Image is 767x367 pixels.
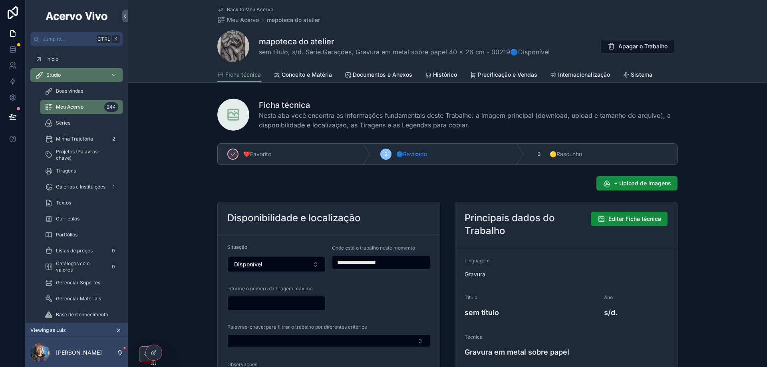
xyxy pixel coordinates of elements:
[465,334,483,340] span: Técnica
[113,36,119,42] span: K
[225,71,261,79] span: Ficha técnica
[40,228,123,242] a: Portfólios
[217,67,261,83] a: Ficha técnica
[259,36,550,47] h1: mapoteca do atelier
[56,349,102,357] p: [PERSON_NAME]
[109,134,118,144] div: 2
[259,47,550,57] span: sem título, s/d. Série Gerações, Gravura em metal sobre papel 40 x 26 cm - 00219🔵Disponível
[608,215,661,223] span: Editar Ficha técnica
[109,262,118,272] div: 0
[40,132,123,146] a: Minha Trajetória2
[30,327,66,333] span: Viewing as Luiz
[600,39,674,54] button: Apagar o Trabalho
[40,212,123,226] a: Curriculos
[56,280,100,286] span: Gerenciar Suportes
[259,111,678,130] span: Nesta aba você encontra as informações fundamentais deste Trabalho: a imagem principal (download,...
[109,182,118,192] div: 1
[465,294,477,301] span: Título
[56,232,77,238] span: Portfólios
[227,244,247,250] span: Situação
[274,67,332,83] a: Conceito e Matéria
[227,212,361,224] h2: Disponibilidade e localização
[30,32,123,46] button: Jump to...CtrlK
[26,46,128,323] div: scrollable content
[40,260,123,274] a: Catálogos com valores0
[104,102,118,112] div: 244
[46,56,58,62] span: Início
[56,216,79,222] span: Curriculos
[40,276,123,290] a: Gerenciar Suportes
[631,71,652,79] span: Sistema
[109,246,118,256] div: 0
[282,71,332,79] span: Conceito e Matéria
[40,180,123,194] a: Galerias e Instituições1
[550,67,610,83] a: Internacionalização
[385,151,387,157] span: 2
[267,16,320,24] a: mapoteca do atelier
[433,71,457,79] span: Histórico
[227,286,313,292] span: Informe o número da tiragem máxima
[227,334,430,348] button: Select Button
[56,136,93,142] span: Minha Trajetória
[43,36,93,42] span: Jump to...
[345,67,412,83] a: Documentos e Anexos
[591,212,668,226] button: Editar Ficha técnica
[217,6,273,13] a: Back to Meu Acervo
[227,6,273,13] span: Back to Meu Acervo
[40,148,123,162] a: Projetos (Palavras-chave)
[604,307,668,318] h4: s/d.
[618,42,668,50] span: Apagar o Trabalho
[56,184,105,190] span: Galerias e Instituições
[40,116,123,130] a: Séries
[40,292,123,306] a: Gerenciar Materiais
[465,347,668,357] h4: Gravura em metal sobre papel
[465,307,598,318] h4: sem título
[538,151,540,157] span: 3
[465,212,591,237] h2: Principais dados do Trabalho
[40,244,123,258] a: Listas de preços0
[56,104,83,110] span: Meu Acervo
[56,168,76,174] span: Tiragens
[470,67,537,83] a: Precificação e Vendas
[558,71,610,79] span: Internacionalização
[56,296,101,302] span: Gerenciar Materiais
[40,196,123,210] a: Textos
[234,260,262,268] span: Disponível
[56,149,115,161] span: Projetos (Palavras-chave)
[227,257,326,272] button: Select Button
[604,294,613,301] span: Ano
[46,72,61,78] span: Studio
[227,324,367,330] span: Palavras-chave: para filtrar o trabalho por diferentes critérios
[56,200,71,206] span: Textos
[465,258,490,264] span: Linguagem
[596,176,678,190] button: + Upload de imagens
[30,68,123,82] a: Studio
[425,67,457,83] a: Histórico
[478,71,537,79] span: Precificação e Vendas
[332,245,415,251] span: Onde está o trabalho neste momento
[623,67,652,83] a: Sistema
[550,150,582,158] span: 🟡Rascunho
[56,88,83,94] span: Boas vindas
[40,307,123,322] a: Base de Conhecimento
[56,311,108,318] span: Base de Conhecimento
[40,100,123,114] a: Meu Acervo244
[217,16,259,24] a: Meu Acervo
[56,260,105,273] span: Catálogos com valores
[396,150,427,158] span: 🔵Revisado
[227,16,259,24] span: Meu Acervo
[40,164,123,178] a: Tiragens
[353,71,412,79] span: Documentos e Anexos
[30,52,123,66] a: Início
[56,248,93,254] span: Listas de preços
[40,84,123,98] a: Boas vindas
[614,179,671,187] span: + Upload de imagens
[44,10,109,22] img: App logo
[243,150,271,158] span: ❤️Favorito
[259,99,678,111] h1: Ficha técnica
[97,35,111,43] span: Ctrl
[56,120,70,126] span: Séries
[465,270,485,278] span: Gravura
